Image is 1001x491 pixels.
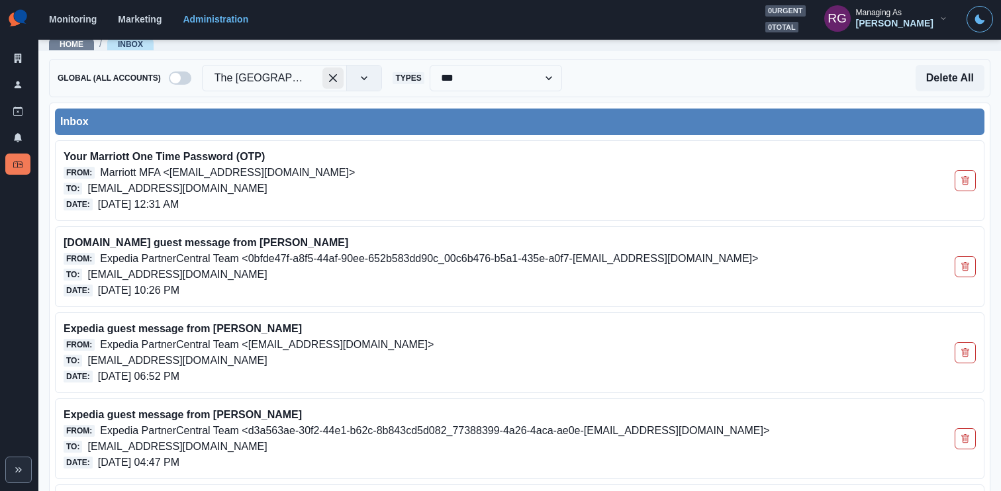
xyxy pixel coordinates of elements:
div: Russel Gabiosa [828,3,847,34]
span: Date: [64,371,93,382]
span: 0 total [765,22,798,33]
p: Marriott MFA <[EMAIL_ADDRESS][DOMAIN_NAME]> [100,165,355,181]
span: Date: [64,285,93,296]
p: [EMAIL_ADDRESS][DOMAIN_NAME] [87,439,267,455]
button: Managing As[PERSON_NAME] [814,5,959,32]
button: Delete Email [955,170,976,191]
button: Toggle Mode [967,6,993,32]
p: [DATE] 10:26 PM [98,283,179,298]
button: Delete All [916,65,984,91]
p: Expedia PartnerCentral Team <[EMAIL_ADDRESS][DOMAIN_NAME]> [100,337,434,353]
a: Clients [5,48,30,69]
span: From: [64,339,95,351]
p: [EMAIL_ADDRESS][DOMAIN_NAME] [87,181,267,197]
span: Types [393,72,424,84]
a: Notifications [5,127,30,148]
a: Home [60,40,83,49]
div: [PERSON_NAME] [856,18,933,29]
span: Global (All Accounts) [55,72,164,84]
a: Draft Posts [5,101,30,122]
p: Expedia guest message from [PERSON_NAME] [64,407,793,423]
a: Administration [183,14,248,24]
span: Date: [64,199,93,210]
span: From: [64,253,95,265]
p: Your Marriott One Time Password (OTP) [64,149,793,165]
a: Users [5,74,30,95]
p: [EMAIL_ADDRESS][DOMAIN_NAME] [87,267,267,283]
p: [EMAIL_ADDRESS][DOMAIN_NAME] [87,353,267,369]
span: From: [64,425,95,437]
p: Expedia guest message from [PERSON_NAME] [64,321,793,337]
span: / [99,37,102,51]
span: To: [64,183,82,195]
nav: breadcrumb [49,37,154,51]
span: Date: [64,457,93,469]
span: 0 urgent [765,5,806,17]
a: Inbox [118,40,143,49]
a: Monitoring [49,14,97,24]
div: Inbox [60,114,979,130]
a: Marketing [118,14,162,24]
span: To: [64,355,82,367]
button: Delete Email [955,342,976,363]
button: Delete Email [955,256,976,277]
p: [DATE] 06:52 PM [98,369,179,384]
p: [DOMAIN_NAME] guest message from [PERSON_NAME] [64,235,793,251]
span: To: [64,269,82,281]
button: Delete Email [955,428,976,449]
p: Expedia PartnerCentral Team <d3a563ae-30f2-44e1-b62c-8b843cd5d082_77388399-4a26-4aca-ae0e-[EMAIL_... [100,423,769,439]
p: Expedia PartnerCentral Team <0bfde47f-a8f5-44af-90ee-652b583dd90c_00c6b476-b5a1-435e-a0f7-[EMAIL_... [100,251,758,267]
div: Clear selected options [322,67,344,89]
a: Inbox [5,154,30,175]
div: Managing As [856,8,902,17]
button: Expand [5,457,32,483]
span: To: [64,441,82,453]
span: From: [64,167,95,179]
p: [DATE] 04:47 PM [98,455,179,470]
p: [DATE] 12:31 AM [98,197,179,212]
